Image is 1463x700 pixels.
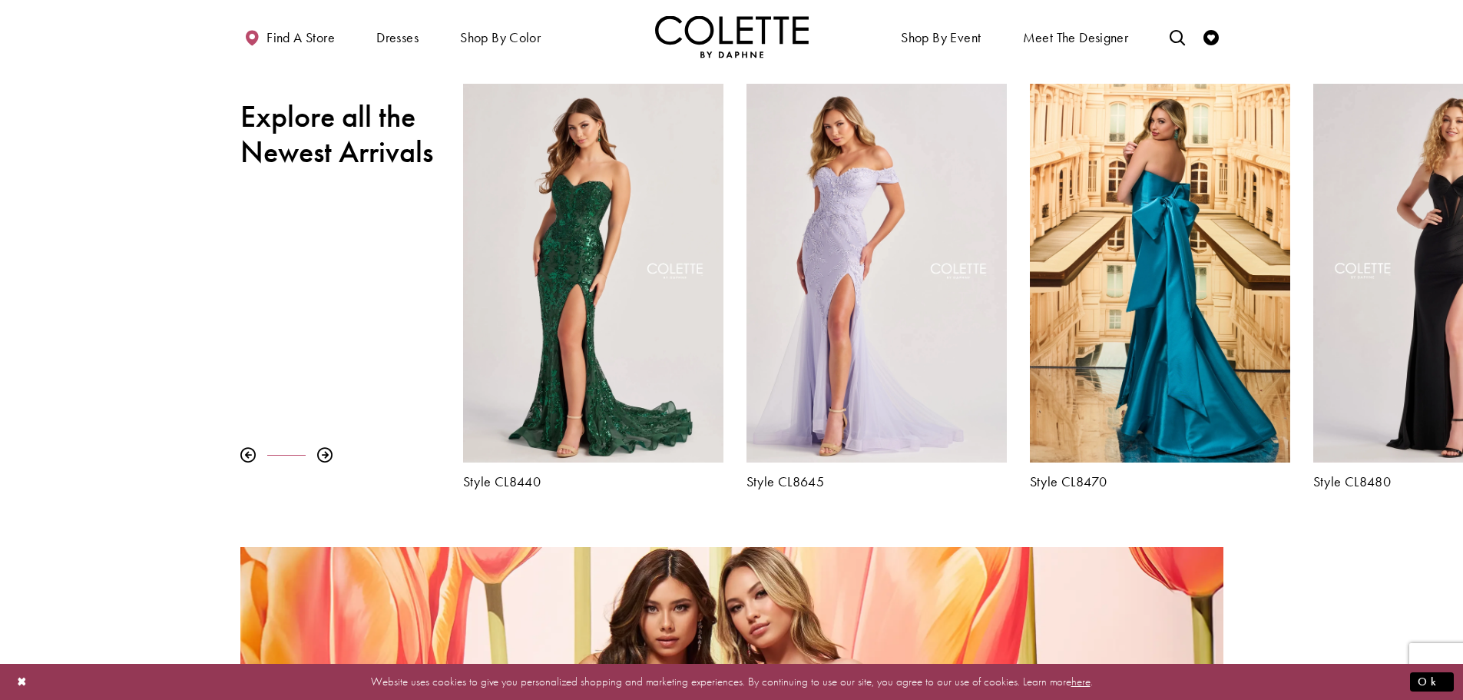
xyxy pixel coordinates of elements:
[655,15,809,58] img: Colette by Daphne
[1018,72,1302,501] div: Colette by Daphne Style No. CL8470
[746,474,1007,489] a: Style CL8645
[456,15,544,58] span: Shop by color
[897,15,985,58] span: Shop By Event
[1023,30,1129,45] span: Meet the designer
[746,84,1007,463] a: Visit Colette by Daphne Style No. CL8645 Page
[1030,474,1290,489] a: Style CL8470
[463,474,723,489] a: Style CL8440
[735,72,1018,501] div: Colette by Daphne Style No. CL8645
[1071,674,1091,689] a: here
[901,30,981,45] span: Shop By Event
[111,672,1352,692] p: Website uses cookies to give you personalized shopping and marketing experiences. By continuing t...
[372,15,422,58] span: Dresses
[1019,15,1133,58] a: Meet the designer
[240,99,440,170] h2: Explore all the Newest Arrivals
[463,84,723,463] a: Visit Colette by Daphne Style No. CL8440 Page
[1200,15,1223,58] a: Check Wishlist
[240,15,339,58] a: Find a store
[460,30,541,45] span: Shop by color
[9,668,35,695] button: Close Dialog
[376,30,419,45] span: Dresses
[655,15,809,58] a: Visit Home Page
[1030,84,1290,463] a: Visit Colette by Daphne Style No. CL8470 Page
[452,72,735,501] div: Colette by Daphne Style No. CL8440
[266,30,335,45] span: Find a store
[1410,672,1454,692] button: Submit Dialog
[1166,15,1189,58] a: Toggle search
